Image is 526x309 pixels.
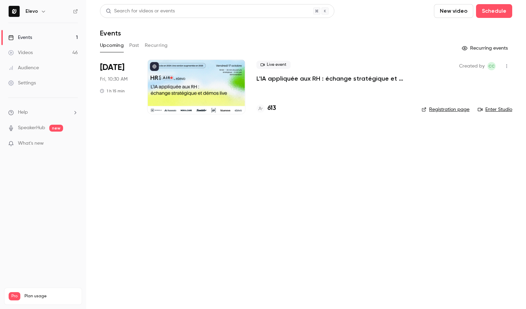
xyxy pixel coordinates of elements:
[100,29,121,37] h1: Events
[100,88,125,94] div: 1 h 15 min
[18,109,28,116] span: Help
[8,80,36,86] div: Settings
[145,40,168,51] button: Recurring
[18,124,45,132] a: SpeakerHub
[18,140,44,147] span: What's new
[9,292,20,300] span: Pro
[422,106,469,113] a: Registration page
[476,4,512,18] button: Schedule
[8,109,78,116] li: help-dropdown-opener
[256,74,411,83] a: L'IA appliquée aux RH : échange stratégique et démos live.
[100,62,124,73] span: [DATE]
[256,104,276,113] a: 613
[434,4,473,18] button: New video
[8,49,33,56] div: Videos
[9,6,20,17] img: Elevo
[106,8,175,15] div: Search for videos or events
[24,293,78,299] span: Plan usage
[487,62,496,70] span: Clara Courtillier
[26,8,38,15] h6: Elevo
[49,125,63,132] span: new
[100,76,128,83] span: Fri, 10:30 AM
[267,104,276,113] h4: 613
[488,62,495,70] span: CC
[459,62,485,70] span: Created by
[70,141,78,147] iframe: Noticeable Trigger
[478,106,512,113] a: Enter Studio
[459,43,512,54] button: Recurring events
[8,34,32,41] div: Events
[129,40,139,51] button: Past
[100,40,124,51] button: Upcoming
[100,59,136,114] div: Oct 17 Fri, 10:30 AM (Europe/Paris)
[256,61,291,69] span: Live event
[8,64,39,71] div: Audience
